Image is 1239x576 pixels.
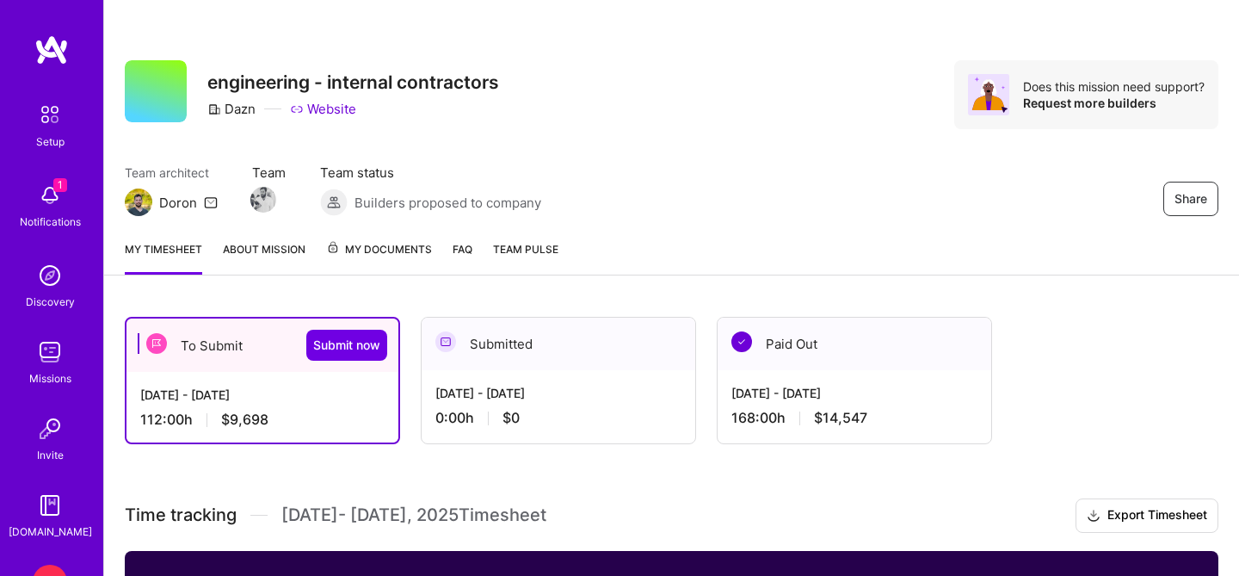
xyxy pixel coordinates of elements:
span: Submit now [313,337,380,354]
div: 0:00 h [435,409,681,427]
div: Doron [159,194,197,212]
a: Website [290,100,356,118]
button: Share [1163,182,1218,216]
img: guide book [33,488,67,523]
div: Dazn [207,100,256,118]
img: Invite [33,412,67,446]
span: Team architect [125,164,218,182]
i: icon CompanyGray [207,102,221,116]
div: [DOMAIN_NAME] [9,523,92,541]
img: discovery [33,258,67,293]
img: Paid Out [731,331,752,352]
span: 1 [53,178,67,192]
span: Time tracking [125,505,237,526]
div: 112:00 h [140,411,385,429]
div: [DATE] - [DATE] [140,386,385,404]
img: Team Architect [125,189,152,216]
a: Team Pulse [493,240,558,275]
span: Team status [320,164,541,182]
span: [DATE] - [DATE] , 2025 Timesheet [281,505,546,526]
div: Request more builders [1023,95,1205,111]
div: 168:00 h [731,409,977,427]
div: Invite [37,446,64,464]
a: My timesheet [125,240,202,275]
span: Share [1174,190,1207,207]
div: Paid Out [718,318,991,370]
img: logo [34,34,69,65]
div: Missions [29,369,71,387]
h3: engineering - internal contractors [207,71,499,93]
span: Builders proposed to company [354,194,541,212]
span: Team [252,164,286,182]
div: Discovery [26,293,75,311]
button: Export Timesheet [1076,499,1218,533]
span: $0 [502,409,520,427]
div: [DATE] - [DATE] [731,384,977,402]
img: Team Member Avatar [250,187,276,213]
img: bell [33,178,67,213]
div: To Submit [126,319,398,372]
img: teamwork [33,335,67,369]
i: icon Mail [204,195,218,209]
div: Notifications [20,213,81,231]
a: About Mission [223,240,305,275]
img: Submitted [435,331,456,352]
a: FAQ [453,240,472,275]
span: $14,547 [814,409,867,427]
img: setup [32,96,68,133]
span: $9,698 [221,411,268,429]
span: My Documents [326,240,432,259]
div: Setup [36,133,65,151]
div: Submitted [422,318,695,370]
button: Submit now [306,330,387,361]
i: icon Download [1087,507,1100,525]
a: My Documents [326,240,432,275]
div: Does this mission need support? [1023,78,1205,95]
img: Avatar [968,74,1009,115]
div: [DATE] - [DATE] [435,384,681,402]
img: To Submit [146,333,167,354]
img: Builders proposed to company [320,189,348,216]
a: Team Member Avatar [252,185,274,214]
span: Team Pulse [493,243,558,256]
